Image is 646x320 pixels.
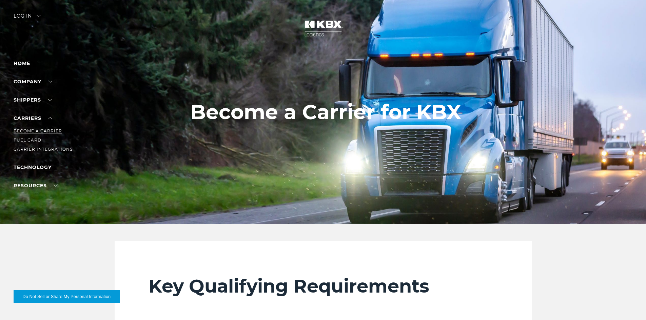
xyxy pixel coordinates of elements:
[14,60,30,66] a: Home
[190,101,461,124] h1: Become a Carrier for KBX
[14,183,58,189] a: RESOURCES
[14,79,52,85] a: Company
[37,15,41,17] img: arrow
[14,290,120,303] button: Do Not Sell or Share My Personal Information
[298,14,349,43] img: kbx logo
[14,164,52,170] a: Technology
[14,137,41,143] a: Fuel Card
[14,147,73,152] a: Carrier Integrations
[14,14,41,23] div: Log in
[14,115,52,121] a: Carriers
[149,275,498,297] h2: Key Qualifying Requirements
[14,128,62,133] a: Become a Carrier
[14,97,52,103] a: SHIPPERS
